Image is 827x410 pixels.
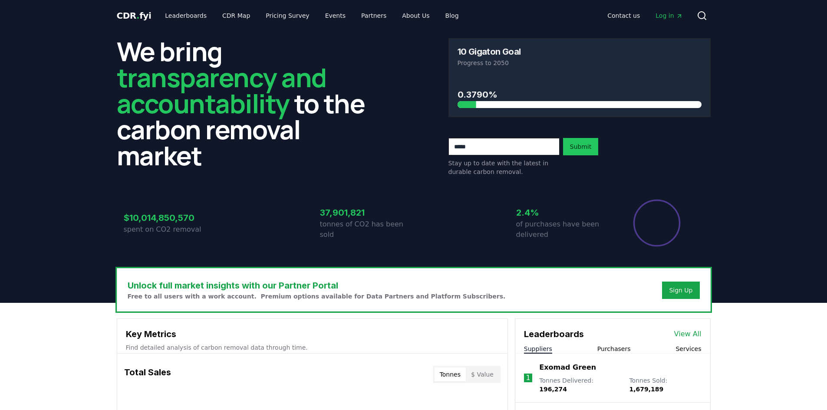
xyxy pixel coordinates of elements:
button: $ Value [466,367,499,381]
p: spent on CO2 removal [124,224,217,235]
button: Suppliers [524,344,552,353]
div: Percentage of sales delivered [633,199,681,247]
button: Submit [563,138,599,155]
span: Log in [656,11,682,20]
h3: 10 Gigaton Goal [458,47,521,56]
p: Tonnes Delivered : [539,376,620,394]
p: Free to all users with a work account. Premium options available for Data Partners and Platform S... [128,292,506,301]
a: CDR.fyi [117,10,152,22]
p: of purchases have been delivered [516,219,610,240]
a: Events [318,8,353,23]
p: Progress to 2050 [458,59,702,67]
button: Tonnes [435,367,466,381]
a: Sign Up [669,286,692,295]
nav: Main [158,8,465,23]
a: CDR Map [215,8,257,23]
p: Tonnes Sold : [629,376,701,394]
h3: $10,014,850,570 [124,211,217,224]
h3: 2.4% [516,206,610,219]
h3: 0.3790% [458,88,702,101]
a: Contact us [600,8,647,23]
span: . [136,10,139,21]
a: View All [674,329,702,339]
a: Leaderboards [158,8,214,23]
h3: Key Metrics [126,328,499,341]
h3: Leaderboards [524,328,584,341]
button: Sign Up [662,282,699,299]
h3: Total Sales [124,366,171,383]
a: About Us [395,8,436,23]
a: Blog [438,8,466,23]
span: 196,274 [539,386,567,393]
h3: Unlock full market insights with our Partner Portal [128,279,506,292]
a: Partners [354,8,393,23]
nav: Main [600,8,689,23]
span: CDR fyi [117,10,152,21]
a: Exomad Green [539,362,596,373]
p: 1 [526,373,530,383]
a: Log in [649,8,689,23]
span: transparency and accountability [117,59,326,121]
span: 1,679,189 [629,386,663,393]
p: Find detailed analysis of carbon removal data through time. [126,343,499,352]
button: Purchasers [597,344,631,353]
h3: 37,901,821 [320,206,414,219]
a: Pricing Survey [259,8,316,23]
p: tonnes of CO2 has been sold [320,219,414,240]
p: Stay up to date with the latest in durable carbon removal. [448,159,560,176]
h2: We bring to the carbon removal market [117,38,379,168]
button: Services [675,344,701,353]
